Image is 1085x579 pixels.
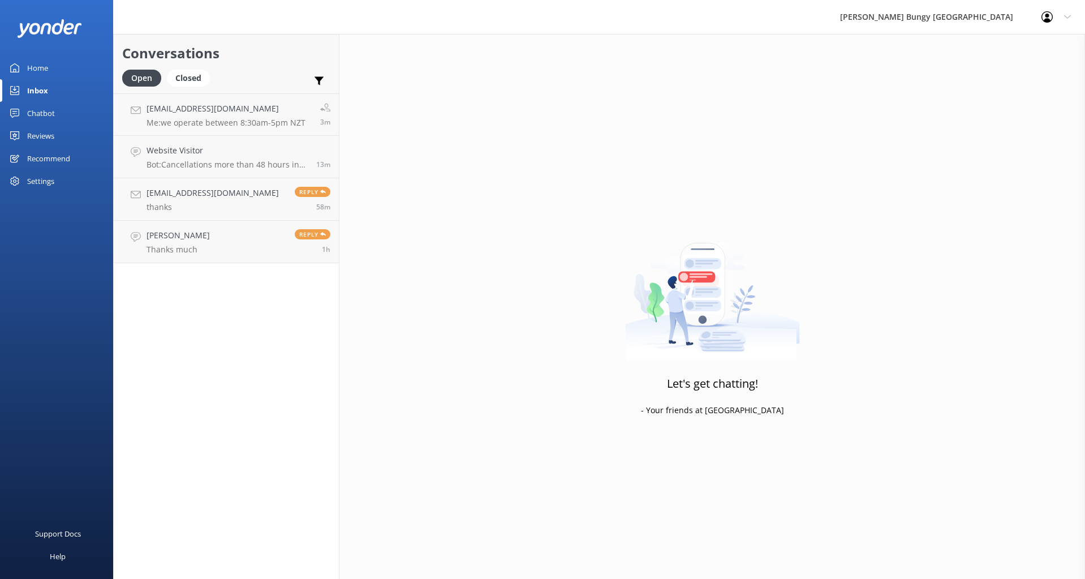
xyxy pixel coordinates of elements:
[147,245,210,255] p: Thanks much
[147,202,279,212] p: thanks
[167,71,216,84] a: Closed
[17,19,82,38] img: yonder-white-logo.png
[147,102,305,115] h4: [EMAIL_ADDRESS][DOMAIN_NAME]
[122,42,330,64] h2: Conversations
[295,187,330,197] span: Reply
[625,219,800,361] img: artwork of a man stealing a conversation from at giant smartphone
[316,202,330,212] span: Aug 27 2025 11:43am (UTC +12:00) Pacific/Auckland
[320,117,330,127] span: Aug 27 2025 12:38pm (UTC +12:00) Pacific/Auckland
[316,160,330,169] span: Aug 27 2025 12:27pm (UTC +12:00) Pacific/Auckland
[147,160,308,170] p: Bot: Cancellations more than 48 hours in advance get a 100% refund. Cancellations less than 48 ho...
[122,71,167,84] a: Open
[27,102,55,125] div: Chatbot
[167,70,210,87] div: Closed
[114,136,339,178] a: Website VisitorBot:Cancellations more than 48 hours in advance get a 100% refund. Cancellations l...
[27,125,54,147] div: Reviews
[27,79,48,102] div: Inbox
[114,93,339,136] a: [EMAIL_ADDRESS][DOMAIN_NAME]Me:we operate between 8:30am-5pm NZT3m
[147,229,210,242] h4: [PERSON_NAME]
[27,57,48,79] div: Home
[322,245,330,254] span: Aug 27 2025 10:49am (UTC +12:00) Pacific/Auckland
[147,144,308,157] h4: Website Visitor
[667,375,758,393] h3: Let's get chatting!
[35,522,81,545] div: Support Docs
[27,147,70,170] div: Recommend
[641,404,784,417] p: - Your friends at [GEOGRAPHIC_DATA]
[147,187,279,199] h4: [EMAIL_ADDRESS][DOMAIN_NAME]
[114,221,339,263] a: [PERSON_NAME]Thanks muchReply1h
[114,178,339,221] a: [EMAIL_ADDRESS][DOMAIN_NAME]thanksReply58m
[147,118,305,128] p: Me: we operate between 8:30am-5pm NZT
[122,70,161,87] div: Open
[295,229,330,239] span: Reply
[27,170,54,192] div: Settings
[50,545,66,568] div: Help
